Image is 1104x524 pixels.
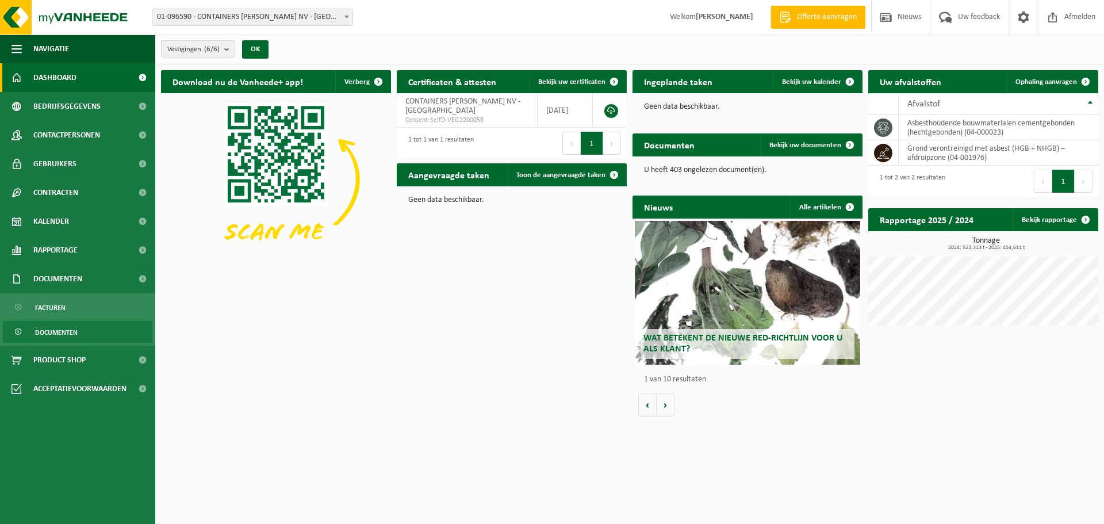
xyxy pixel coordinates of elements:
div: 1 tot 1 van 1 resultaten [402,131,474,156]
span: Documenten [33,265,82,293]
span: Vestigingen [167,41,220,58]
span: Contactpersonen [33,121,100,150]
span: 01-096590 - CONTAINERS JAN HAECK NV - BRUGGE [152,9,352,25]
button: OK [242,40,269,59]
a: Bekijk uw documenten [760,133,861,156]
span: Acceptatievoorwaarden [33,374,126,403]
a: Bekijk rapportage [1013,208,1097,231]
h2: Documenten [632,133,706,156]
h2: Aangevraagde taken [397,163,501,186]
span: CONTAINERS [PERSON_NAME] NV - [GEOGRAPHIC_DATA] [405,97,520,115]
p: Geen data beschikbaar. [644,103,851,111]
span: Bekijk uw certificaten [538,78,605,86]
span: Contracten [33,178,78,207]
button: Next [1075,170,1092,193]
p: Geen data beschikbaar. [408,196,615,204]
span: Bekijk uw kalender [782,78,841,86]
button: Vestigingen(6/6) [161,40,235,58]
a: Offerte aanvragen [770,6,865,29]
img: Download de VHEPlus App [161,93,391,266]
span: Navigatie [33,35,69,63]
span: Kalender [33,207,69,236]
span: Verberg [344,78,370,86]
span: Dashboard [33,63,76,92]
a: Bekijk uw kalender [773,70,861,93]
h2: Certificaten & attesten [397,70,508,93]
h2: Uw afvalstoffen [868,70,953,93]
span: Facturen [35,297,66,319]
h2: Rapportage 2025 / 2024 [868,208,985,231]
h2: Nieuws [632,196,684,218]
span: Documenten [35,322,78,343]
h2: Download nu de Vanheede+ app! [161,70,315,93]
strong: [PERSON_NAME] [696,13,753,21]
h3: Tonnage [874,237,1098,251]
p: U heeft 403 ongelezen document(en). [644,166,851,174]
a: Wat betekent de nieuwe RED-richtlijn voor u als klant? [635,221,860,365]
span: Gebruikers [33,150,76,178]
span: Afvalstof [907,100,940,109]
button: Previous [1034,170,1052,193]
span: Toon de aangevraagde taken [516,171,605,179]
button: Vorige [638,393,657,416]
span: Rapportage [33,236,78,265]
span: Bedrijfsgegevens [33,92,101,121]
a: Documenten [3,321,152,343]
button: Previous [562,132,581,155]
span: Bekijk uw documenten [769,141,841,149]
button: 1 [581,132,603,155]
span: 2024: 523,313 t - 2025: 454,611 t [874,245,1098,251]
count: (6/6) [204,45,220,53]
button: Volgende [657,393,674,416]
a: Bekijk uw certificaten [529,70,626,93]
span: 01-096590 - CONTAINERS JAN HAECK NV - BRUGGE [152,9,353,26]
td: [DATE] [538,93,593,128]
a: Ophaling aanvragen [1006,70,1097,93]
span: Offerte aanvragen [794,12,860,23]
h2: Ingeplande taken [632,70,724,93]
button: Verberg [335,70,390,93]
a: Facturen [3,296,152,318]
a: Alle artikelen [790,196,861,219]
button: Next [603,132,621,155]
span: Ophaling aanvragen [1015,78,1077,86]
span: Product Shop [33,346,86,374]
div: 1 tot 2 van 2 resultaten [874,169,945,194]
button: 1 [1052,170,1075,193]
a: Toon de aangevraagde taken [507,163,626,186]
td: grond verontreinigd met asbest (HGB + NHGB) – afdruipzone (04-001976) [899,140,1098,166]
span: Consent-SelfD-VEG2200058 [405,116,528,125]
td: asbesthoudende bouwmaterialen cementgebonden (hechtgebonden) (04-000023) [899,115,1098,140]
p: 1 van 10 resultaten [644,376,857,384]
span: Wat betekent de nieuwe RED-richtlijn voor u als klant? [643,334,842,354]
